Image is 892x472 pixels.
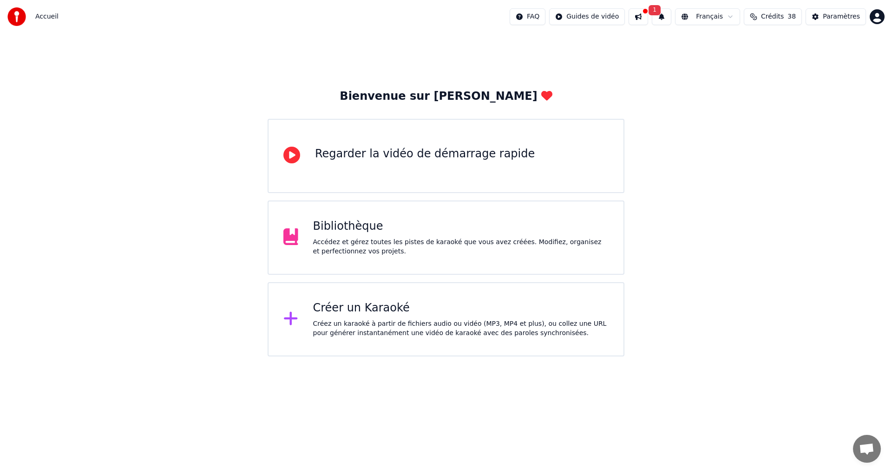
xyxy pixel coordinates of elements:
[313,319,609,338] div: Créez un karaoké à partir de fichiers audio ou vidéo (MP3, MP4 et plus), ou collez une URL pour g...
[35,12,59,21] span: Accueil
[806,8,866,25] button: Paramètres
[652,8,671,25] button: 1
[823,12,860,21] div: Paramètres
[549,8,625,25] button: Guides de vidéo
[744,8,802,25] button: Crédits38
[35,12,59,21] nav: breadcrumb
[313,301,609,316] div: Créer un Karaoké
[313,219,609,234] div: Bibliothèque
[510,8,545,25] button: FAQ
[853,435,881,463] a: Ouvrir le chat
[7,7,26,26] img: youka
[313,238,609,256] div: Accédez et gérez toutes les pistes de karaoké que vous avez créées. Modifiez, organisez et perfec...
[787,12,796,21] span: 38
[649,5,661,15] span: 1
[315,147,535,162] div: Regarder la vidéo de démarrage rapide
[761,12,784,21] span: Crédits
[340,89,552,104] div: Bienvenue sur [PERSON_NAME]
